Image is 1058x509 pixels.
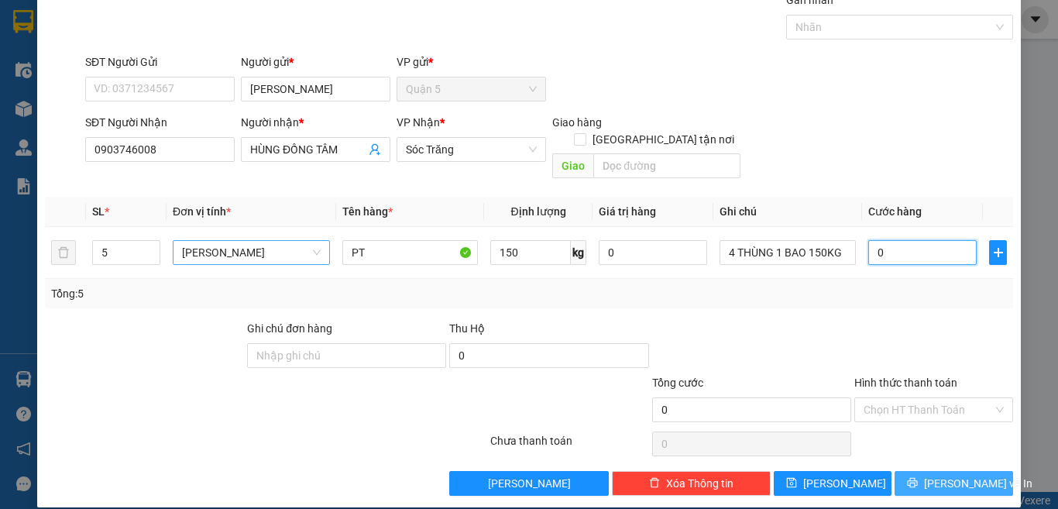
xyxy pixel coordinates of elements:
[449,471,608,496] button: [PERSON_NAME]
[510,205,565,218] span: Định lượng
[713,197,861,227] th: Ghi chú
[449,322,485,335] span: Thu Hộ
[406,138,537,161] span: Sóc Trăng
[612,471,771,496] button: deleteXóa Thông tin
[488,475,571,492] span: [PERSON_NAME]
[241,53,390,71] div: Người gửi
[652,377,703,389] span: Tổng cước
[599,240,708,265] input: 0
[593,153,740,178] input: Dọc đường
[666,475,733,492] span: Xóa Thông tin
[369,143,381,156] span: user-add
[397,53,546,71] div: VP gửi
[173,205,231,218] span: Đơn vị tính
[924,475,1032,492] span: [PERSON_NAME] và In
[342,205,393,218] span: Tên hàng
[342,240,478,265] input: VD: Bàn, Ghế
[241,114,390,131] div: Người nhận
[774,471,892,496] button: save[PERSON_NAME]
[406,77,537,101] span: Quận 5
[552,116,602,129] span: Giao hàng
[586,131,740,148] span: [GEOGRAPHIC_DATA] tận nơi
[489,432,651,459] div: Chưa thanh toán
[649,477,660,490] span: delete
[854,377,957,389] label: Hình thức thanh toán
[552,153,593,178] span: Giao
[895,471,1013,496] button: printer[PERSON_NAME] và In
[868,205,922,218] span: Cước hàng
[786,477,797,490] span: save
[803,475,886,492] span: [PERSON_NAME]
[92,205,105,218] span: SL
[397,116,440,129] span: VP Nhận
[247,343,446,368] input: Ghi chú đơn hàng
[51,285,410,302] div: Tổng: 5
[51,240,76,265] button: delete
[990,246,1006,259] span: plus
[989,240,1007,265] button: plus
[85,53,235,71] div: SĐT Người Gửi
[720,240,855,265] input: Ghi Chú
[571,240,586,265] span: kg
[182,241,321,264] span: Món
[907,477,918,490] span: printer
[85,114,235,131] div: SĐT Người Nhận
[599,205,656,218] span: Giá trị hàng
[247,322,332,335] label: Ghi chú đơn hàng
